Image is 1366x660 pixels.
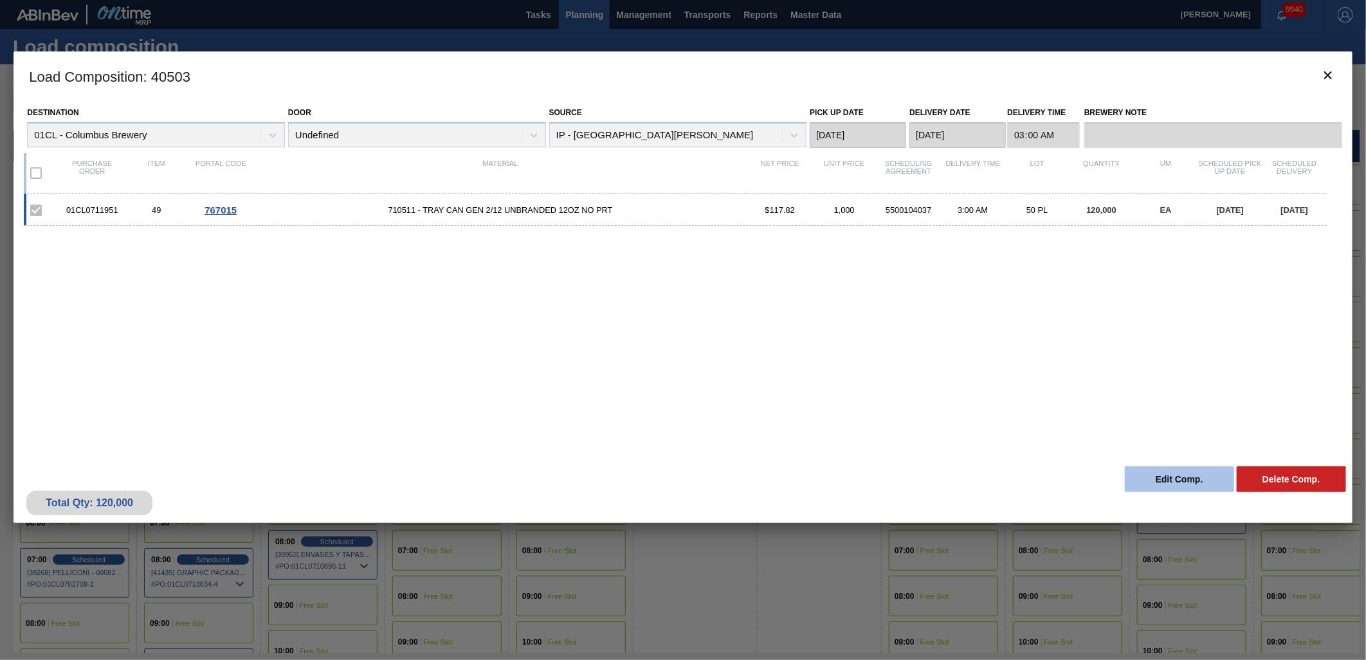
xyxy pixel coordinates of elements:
label: Source [549,108,582,117]
span: 120,000 [1087,205,1116,215]
div: 49 [124,205,188,215]
div: Scheduled Pick up Date [1198,160,1262,187]
div: Quantity [1070,160,1134,187]
span: 767015 [205,205,237,215]
input: mm/dd/yyyy [810,122,906,148]
div: Item [124,160,188,187]
label: Destination [27,108,78,117]
div: UM [1134,160,1198,187]
label: Delivery Time [1007,104,1080,122]
label: Door [288,108,311,117]
div: Net Price [748,160,812,187]
h3: Load Composition : 40503 [14,51,1352,100]
label: Pick up Date [810,108,864,117]
span: [DATE] [1281,205,1308,215]
button: Delete Comp. [1237,466,1346,492]
label: Delivery Date [909,108,970,117]
div: Portal code [188,160,253,187]
span: EA [1160,205,1172,215]
div: Material [253,160,748,187]
div: Lot [1005,160,1070,187]
div: Go to Order [188,205,253,215]
div: Purchase order [60,160,124,187]
div: Scheduled Delivery [1262,160,1327,187]
div: 3:00 AM [941,205,1005,215]
div: 1,000 [812,205,877,215]
label: Brewery Note [1084,104,1342,122]
input: mm/dd/yyyy [909,122,1006,148]
div: Unit Price [812,160,877,187]
div: 01CL0711951 [60,205,124,215]
div: Delivery Time [941,160,1005,187]
div: $117.82 [748,205,812,215]
div: Scheduling Agreement [877,160,941,187]
div: 50 PL [1005,205,1070,215]
span: 710511 - TRAY CAN GEN 2/12 UNBRANDED 12OZ NO PRT [253,205,748,215]
span: [DATE] [1217,205,1244,215]
div: 5500104037 [877,205,941,215]
div: Total Qty: 120,000 [36,497,143,509]
button: Edit Comp. [1125,466,1234,492]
